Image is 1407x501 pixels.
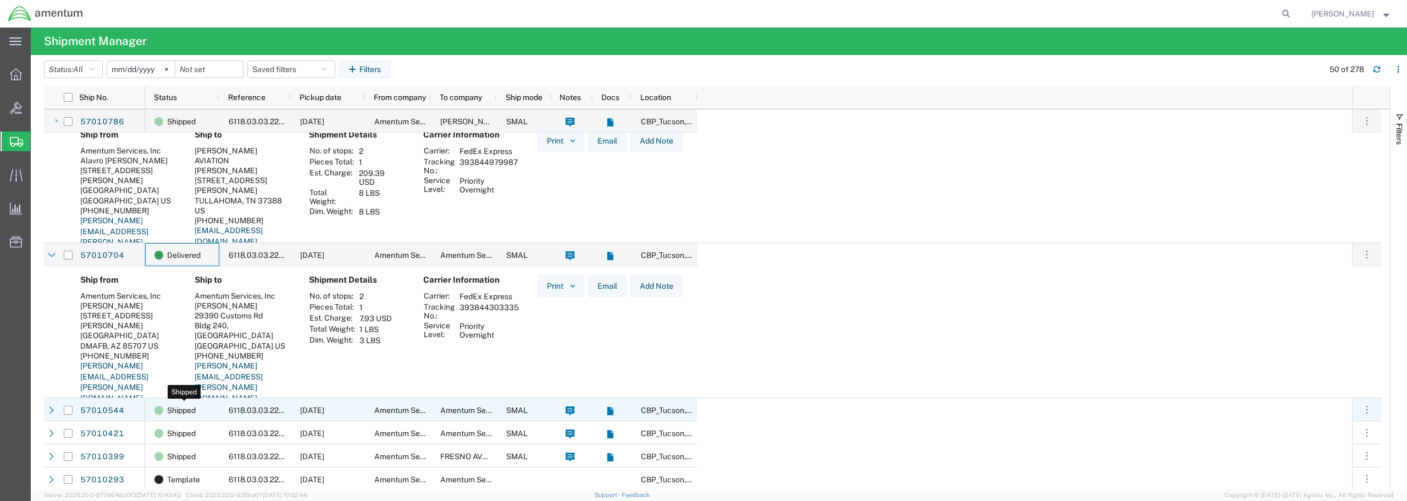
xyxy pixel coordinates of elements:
[440,429,521,438] span: Amentum Services, Inc
[356,302,396,313] td: 1
[423,175,456,195] th: Service Level:
[356,313,396,324] td: 7.93 USD
[80,448,125,466] a: 57010399
[80,361,148,403] a: [PERSON_NAME][EMAIL_ADDRESS][PERSON_NAME][DOMAIN_NAME]
[229,429,327,438] span: 6118.03.03.2219.WTU.0000
[229,117,327,126] span: 6118.03.03.2219.WTU.0000
[423,157,456,175] th: Tracking No.:
[8,5,84,22] img: logo
[538,275,584,297] button: Print
[506,452,528,461] span: SMAL
[374,93,426,102] span: From company
[80,113,125,131] a: 57010786
[339,60,391,78] button: Filters
[80,196,177,206] div: [GEOGRAPHIC_DATA] US
[440,452,503,461] span: FRESNO AVCRAD
[136,492,181,498] span: [DATE] 10:43:43
[374,452,455,461] span: Amentum Services, Inc
[79,93,108,102] span: Ship No.
[374,117,455,126] span: Amentum Services, Inc
[80,130,177,140] h4: Ship from
[44,27,147,55] h4: Shipment Manager
[80,216,148,257] a: [PERSON_NAME][EMAIL_ADDRESS][PERSON_NAME][DOMAIN_NAME]
[309,206,355,217] th: Dim. Weight:
[506,429,528,438] span: SMAL
[80,321,177,340] div: [PERSON_NAME] [GEOGRAPHIC_DATA]
[186,492,307,498] span: Client: 2025.20.0-035ba07
[1225,491,1394,500] span: Copyright © [DATE]-[DATE] Agistix Inc., All Rights Reserved
[229,452,327,461] span: 6118.03.03.2219.WTU.0000
[440,475,521,484] span: Amentum Services, Inc
[309,335,356,346] th: Dim. Weight:
[309,313,356,324] th: Est. Charge:
[300,475,324,484] span: 10/02/2025
[374,429,455,438] span: Amentum Services, Inc
[641,251,766,260] span: CBP_Tucson, AZ_WTU
[568,281,578,291] img: dropdown
[195,275,291,285] h4: Ship to
[423,321,456,340] th: Service Level:
[175,61,243,78] input: Not set
[80,341,177,351] div: DMAFB, AZ 85707 US
[423,130,511,140] h4: Carrier Information
[300,117,324,126] span: 10/02/2025
[195,166,291,175] div: [PERSON_NAME]
[80,247,125,265] a: 57010704
[1330,64,1364,75] div: 50 of 278
[229,406,327,415] span: 6118.03.03.2219.WTU.0000
[423,275,511,285] h4: Carrier Information
[195,291,291,301] div: Amentum Services, Inc
[630,275,683,297] button: Add Note
[309,157,355,168] th: Pieces Total:
[356,291,396,302] td: 2
[309,275,406,285] h4: Shipment Details
[374,251,455,260] span: Amentum Services, Inc
[423,302,456,321] th: Tracking No.:
[300,406,324,415] span: 10/02/2025
[80,311,177,321] div: [STREET_ADDRESS]
[1311,7,1392,20] button: [PERSON_NAME]
[506,406,528,415] span: SMAL
[456,291,523,302] td: FedEx Express
[80,175,177,195] div: [PERSON_NAME] [GEOGRAPHIC_DATA]
[309,188,355,206] th: Total Weight:
[229,475,327,484] span: 6118.03.03.2219.WTU.0000
[309,146,355,157] th: No. of stops:
[300,452,324,461] span: 10/02/2025
[355,157,406,168] td: 1
[195,196,291,216] div: TULLAHOMA, TN 37388 US
[167,244,201,267] span: Delivered
[356,335,396,346] td: 3 LBS
[538,130,584,152] button: Print
[506,251,528,260] span: SMAL
[456,157,522,175] td: 393844979987
[80,275,177,285] h4: Ship from
[374,406,455,415] span: Amentum Services, Inc
[309,291,356,302] th: No. of stops:
[80,206,177,216] div: [PHONE_NUMBER]
[595,492,622,498] a: Support
[263,492,307,498] span: [DATE] 10:52:44
[622,492,650,498] a: Feedback
[309,324,356,335] th: Total Weight:
[80,146,177,156] div: Amentum Services, Inc
[167,422,196,445] span: Shipped
[456,146,522,157] td: FedEx Express
[80,156,177,166] div: Alavro [PERSON_NAME]
[300,429,324,438] span: 10/02/2025
[506,93,542,102] span: Ship mode
[80,301,177,311] div: [PERSON_NAME]
[195,311,291,321] div: 29390 Customs Rd
[195,226,263,246] a: [EMAIL_ADDRESS][DOMAIN_NAME]
[80,351,177,361] div: [PHONE_NUMBER]
[506,117,528,126] span: SMAL
[195,130,291,140] h4: Ship to
[641,429,766,438] span: CBP_Tucson, AZ_WTU
[80,425,125,443] a: 57010421
[80,402,125,420] a: 57010544
[309,130,406,140] h4: Shipment Details
[309,302,356,313] th: Pieces Total:
[167,445,196,468] span: Shipped
[568,136,578,146] img: dropdown
[195,361,263,403] a: [PERSON_NAME][EMAIL_ADDRESS][PERSON_NAME][DOMAIN_NAME]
